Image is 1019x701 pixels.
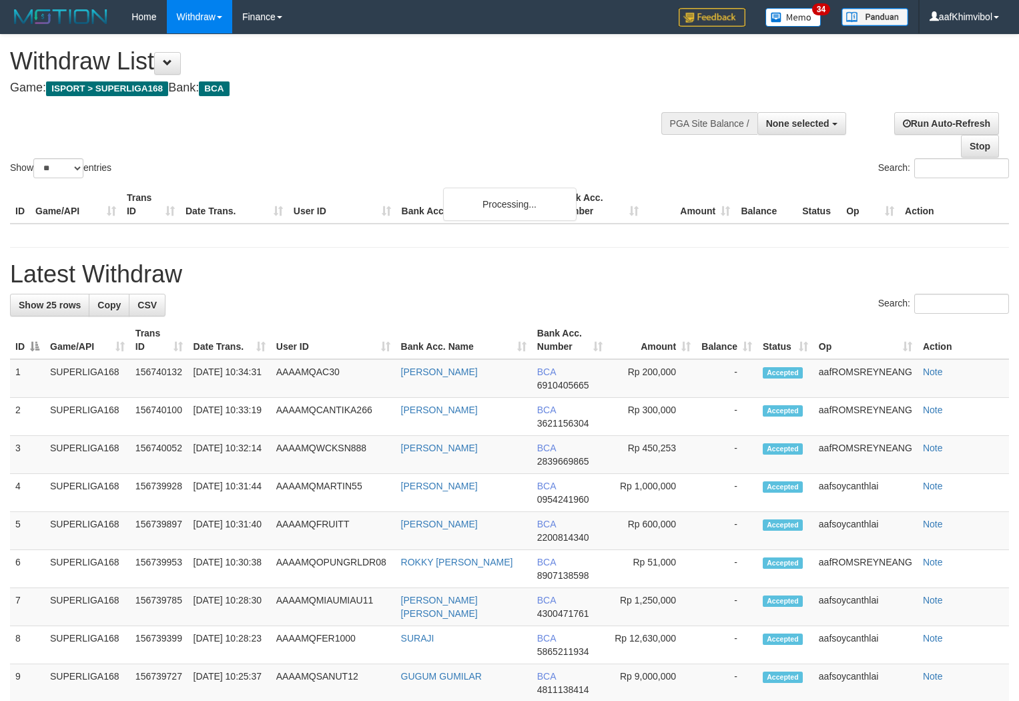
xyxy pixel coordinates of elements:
th: Action [918,321,1009,359]
span: Copy 4300471761 to clipboard [537,608,589,619]
span: Copy [97,300,121,310]
a: Copy [89,294,129,316]
span: BCA [537,557,556,567]
td: aafROMSREYNEANG [813,359,918,398]
td: - [696,512,757,550]
span: BCA [537,633,556,644]
th: Trans ID [121,186,180,224]
a: Note [923,595,943,606]
td: 156740132 [130,359,188,398]
span: CSV [137,300,157,310]
th: Date Trans.: activate to sort column ascending [188,321,271,359]
td: - [696,588,757,626]
span: BCA [199,81,229,96]
img: panduan.png [841,8,908,26]
input: Search: [914,294,1009,314]
th: Action [900,186,1009,224]
a: Note [923,671,943,682]
span: Accepted [763,634,803,645]
td: 156739953 [130,550,188,588]
a: [PERSON_NAME] [401,481,478,491]
a: Stop [961,135,999,158]
span: Accepted [763,405,803,417]
span: Copy 0954241960 to clipboard [537,494,589,505]
td: 6 [10,550,45,588]
label: Show entries [10,158,111,178]
th: Amount: activate to sort column ascending [608,321,696,359]
img: Button%20Memo.svg [765,8,821,27]
span: Copy 4811138414 to clipboard [537,684,589,695]
td: [DATE] 10:28:30 [188,588,271,626]
img: Feedback.jpg [679,8,745,27]
span: Copy 3621156304 to clipboard [537,418,589,429]
td: Rp 51,000 [608,550,696,588]
td: SUPERLIGA168 [45,588,130,626]
td: aafROMSREYNEANG [813,550,918,588]
td: aafsoycanthlai [813,474,918,512]
div: PGA Site Balance / [661,112,757,135]
td: aafROMSREYNEANG [813,398,918,436]
img: MOTION_logo.png [10,7,111,27]
td: 156740100 [130,398,188,436]
a: [PERSON_NAME] [401,367,478,377]
a: ROKKY [PERSON_NAME] [401,557,513,567]
a: [PERSON_NAME] [401,405,478,415]
th: Bank Acc. Name [396,186,553,224]
th: Trans ID: activate to sort column ascending [130,321,188,359]
button: None selected [757,112,846,135]
a: Note [923,405,943,415]
td: aafsoycanthlai [813,626,918,664]
td: AAAAMQAC30 [271,359,396,398]
td: AAAAMQMIAUMIAU11 [271,588,396,626]
td: aafsoycanthlai [813,588,918,626]
td: [DATE] 10:34:31 [188,359,271,398]
a: Note [923,443,943,453]
span: Accepted [763,596,803,607]
h1: Withdraw List [10,48,666,75]
td: Rp 450,253 [608,436,696,474]
td: SUPERLIGA168 [45,512,130,550]
span: 34 [812,3,830,15]
select: Showentries [33,158,83,178]
a: Note [923,519,943,529]
a: [PERSON_NAME] [401,443,478,453]
th: Op [841,186,900,224]
span: Show 25 rows [19,300,81,310]
span: Accepted [763,443,803,455]
td: 156739928 [130,474,188,512]
td: SUPERLIGA168 [45,550,130,588]
th: Bank Acc. Number [553,186,644,224]
a: Run Auto-Refresh [894,112,999,135]
div: Processing... [443,188,577,221]
h1: Latest Withdraw [10,261,1009,288]
td: AAAAMQMARTIN55 [271,474,396,512]
span: Copy 2839669865 to clipboard [537,456,589,467]
span: None selected [766,118,829,129]
span: BCA [537,367,556,377]
span: Copy 8907138598 to clipboard [537,570,589,581]
span: Copy 2200814340 to clipboard [537,532,589,543]
td: Rp 12,630,000 [608,626,696,664]
span: Accepted [763,367,803,379]
td: aafROMSREYNEANG [813,436,918,474]
td: 2 [10,398,45,436]
td: SUPERLIGA168 [45,359,130,398]
td: Rp 200,000 [608,359,696,398]
td: - [696,359,757,398]
label: Search: [878,158,1009,178]
th: Op: activate to sort column ascending [813,321,918,359]
th: User ID: activate to sort column ascending [271,321,396,359]
td: - [696,626,757,664]
th: Status: activate to sort column ascending [757,321,813,359]
th: Amount [644,186,735,224]
a: [PERSON_NAME] [PERSON_NAME] [401,595,478,619]
td: Rp 600,000 [608,512,696,550]
td: 4 [10,474,45,512]
td: 1 [10,359,45,398]
td: [DATE] 10:30:38 [188,550,271,588]
a: Note [923,557,943,567]
th: Game/API: activate to sort column ascending [45,321,130,359]
td: Rp 300,000 [608,398,696,436]
td: - [696,474,757,512]
td: SUPERLIGA168 [45,474,130,512]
